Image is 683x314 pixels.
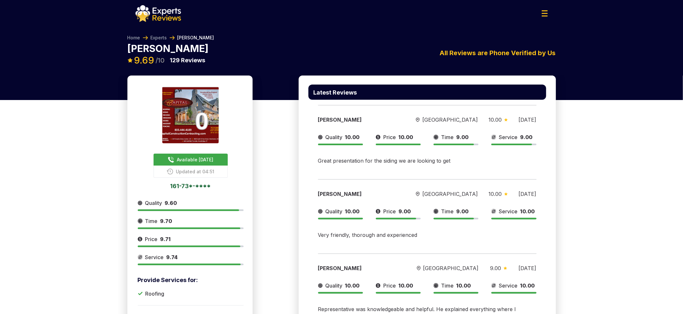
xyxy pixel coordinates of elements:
[383,208,396,215] span: Price
[519,264,537,272] div: [DATE]
[166,254,178,260] span: 9.74
[145,253,164,261] span: Service
[398,134,413,140] span: 10.00
[318,232,417,238] span: Very friendly, thorough and experienced
[326,133,343,141] span: Quality
[127,44,209,53] p: [PERSON_NAME]
[145,217,158,225] span: Time
[318,264,406,272] div: [PERSON_NAME]
[423,264,479,272] span: [GEOGRAPHIC_DATA]
[499,133,517,141] span: Service
[345,282,360,289] span: 10.00
[318,190,406,198] div: [PERSON_NAME]
[491,208,496,215] img: slider icon
[299,48,556,58] div: All Reviews are Phone Verified by Us
[504,192,508,196] img: slider icon
[417,266,421,271] img: slider icon
[490,265,501,271] span: 9.00
[434,208,438,215] img: slider icon
[318,208,323,215] img: slider icon
[456,134,468,140] span: 9.00
[434,133,438,141] img: slider icon
[376,282,381,289] img: slider icon
[383,133,396,141] span: Price
[416,117,420,122] img: slider icon
[376,133,381,141] img: slider icon
[127,35,214,41] nav: Breadcrumb
[499,282,517,289] span: Service
[398,208,411,215] span: 9.00
[151,35,167,41] a: Experts
[518,116,536,124] div: [DATE]
[154,154,228,166] button: Available [DATE]
[177,156,213,163] span: Available [DATE]
[441,282,454,289] span: Time
[518,190,536,198] div: [DATE]
[177,35,214,41] span: [PERSON_NAME]
[168,157,174,163] img: buttonPhoneIcon
[170,56,206,65] p: Reviews
[520,282,535,289] span: 10.00
[318,282,323,289] img: slider icon
[557,84,683,314] iframe: OpenWidget widget
[376,208,381,215] img: slider icon
[162,87,219,143] img: expert image
[138,217,143,225] img: slider icon
[491,133,496,141] img: slider icon
[422,190,478,198] span: [GEOGRAPHIC_DATA]
[170,57,180,64] span: 129
[416,192,420,197] img: slider icon
[434,282,438,289] img: slider icon
[326,208,343,215] span: Quality
[160,236,171,242] span: 9.71
[491,282,496,289] img: slider icon
[488,191,502,197] span: 10.00
[398,282,413,289] span: 10.00
[146,290,165,298] p: Roofing
[314,90,357,96] p: Latest Reviews
[504,118,508,121] img: slider icon
[488,116,502,123] span: 10.00
[145,235,158,243] span: Price
[136,5,181,22] img: logo
[441,208,454,215] span: Time
[441,133,454,141] span: Time
[156,57,165,64] span: /10
[138,253,143,261] img: slider icon
[138,235,143,243] img: slider icon
[154,166,228,178] button: Updated at 04:51
[167,168,173,175] img: buttonPhoneIcon
[138,276,244,285] p: Provide Services for:
[504,267,507,270] img: slider icon
[383,282,396,289] span: Price
[318,157,451,164] span: Great presentation for the siding we are looking to get
[138,199,143,207] img: slider icon
[542,10,548,16] img: Menu Icon
[318,116,406,124] div: [PERSON_NAME]
[499,208,517,215] span: Service
[456,282,471,289] span: 10.00
[127,35,140,41] a: Home
[456,208,468,215] span: 9.00
[134,55,155,66] span: 9.69
[520,208,535,215] span: 10.00
[160,218,172,224] span: 9.70
[422,116,478,124] span: [GEOGRAPHIC_DATA]
[176,168,214,175] span: Updated at 04:51
[520,134,532,140] span: 9.00
[165,200,177,206] span: 9.60
[345,208,360,215] span: 10.00
[345,134,360,140] span: 10.00
[318,133,323,141] img: slider icon
[326,282,343,289] span: Quality
[145,199,162,207] span: Quality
